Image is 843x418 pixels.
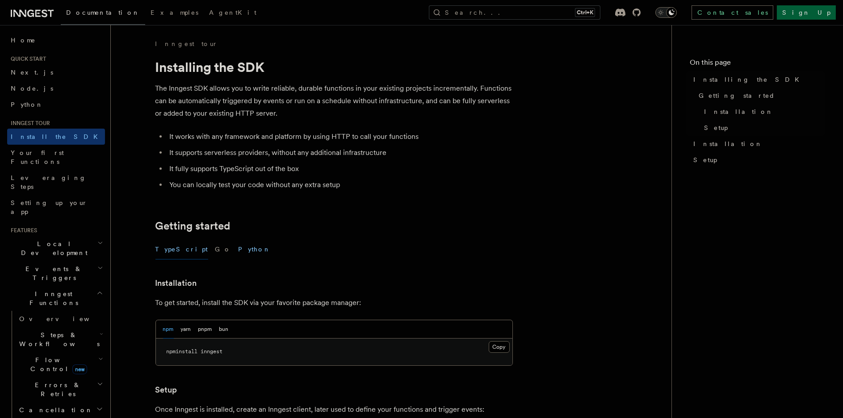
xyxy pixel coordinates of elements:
[7,286,105,311] button: Inngest Functions
[7,120,50,127] span: Inngest tour
[11,69,53,76] span: Next.js
[19,315,111,322] span: Overview
[155,220,231,232] a: Getting started
[201,348,223,355] span: inngest
[575,8,595,17] kbd: Ctrl+K
[11,101,43,108] span: Python
[204,3,262,24] a: AgentKit
[16,352,105,377] button: Flow Controlnew
[693,75,805,84] span: Installing the SDK
[700,120,825,136] a: Setup
[429,5,600,20] button: Search...Ctrl+K
[155,384,177,396] a: Setup
[655,7,677,18] button: Toggle dark mode
[7,289,96,307] span: Inngest Functions
[704,107,773,116] span: Installation
[151,9,198,16] span: Examples
[692,5,773,20] a: Contact sales
[11,174,86,190] span: Leveraging Steps
[7,129,105,145] a: Install the SDK
[72,364,87,374] span: new
[155,277,197,289] a: Installation
[7,227,37,234] span: Features
[700,104,825,120] a: Installation
[7,261,105,286] button: Events & Triggers
[7,80,105,96] a: Node.js
[11,133,103,140] span: Install the SDK
[16,327,105,352] button: Steps & Workflows
[16,311,105,327] a: Overview
[239,239,271,259] button: Python
[145,3,204,24] a: Examples
[176,348,198,355] span: install
[7,170,105,195] a: Leveraging Steps
[167,179,513,191] li: You can locally test your code without any extra setup
[690,136,825,152] a: Installation
[155,39,218,48] a: Inngest tour
[489,341,510,353] button: Copy
[11,149,64,165] span: Your first Functions
[7,264,97,282] span: Events & Triggers
[11,36,36,45] span: Home
[163,320,174,339] button: npm
[11,199,88,215] span: Setting up your app
[16,402,105,418] button: Cancellation
[16,380,97,398] span: Errors & Retries
[695,88,825,104] a: Getting started
[7,64,105,80] a: Next.js
[777,5,836,20] a: Sign Up
[704,123,728,132] span: Setup
[155,59,513,75] h1: Installing the SDK
[693,155,717,164] span: Setup
[167,348,176,355] span: npm
[7,55,46,63] span: Quick start
[690,71,825,88] a: Installing the SDK
[155,239,208,259] button: TypeScript
[155,82,513,120] p: The Inngest SDK allows you to write reliable, durable functions in your existing projects increme...
[690,152,825,168] a: Setup
[167,130,513,143] li: It works with any framework and platform by using HTTP to call your functions
[690,57,825,71] h4: On this page
[167,146,513,159] li: It supports serverless providers, without any additional infrastructure
[7,96,105,113] a: Python
[209,9,256,16] span: AgentKit
[181,320,191,339] button: yarn
[215,239,231,259] button: Go
[7,236,105,261] button: Local Development
[219,320,229,339] button: bun
[155,297,513,309] p: To get started, install the SDK via your favorite package manager:
[699,91,775,100] span: Getting started
[198,320,212,339] button: pnpm
[16,330,100,348] span: Steps & Workflows
[16,355,98,373] span: Flow Control
[155,403,513,416] p: Once Inngest is installed, create an Inngest client, later used to define your functions and trig...
[167,163,513,175] li: It fully supports TypeScript out of the box
[7,145,105,170] a: Your first Functions
[7,195,105,220] a: Setting up your app
[16,405,93,414] span: Cancellation
[66,9,140,16] span: Documentation
[7,239,97,257] span: Local Development
[16,377,105,402] button: Errors & Retries
[7,32,105,48] a: Home
[693,139,763,148] span: Installation
[61,3,145,25] a: Documentation
[11,85,53,92] span: Node.js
